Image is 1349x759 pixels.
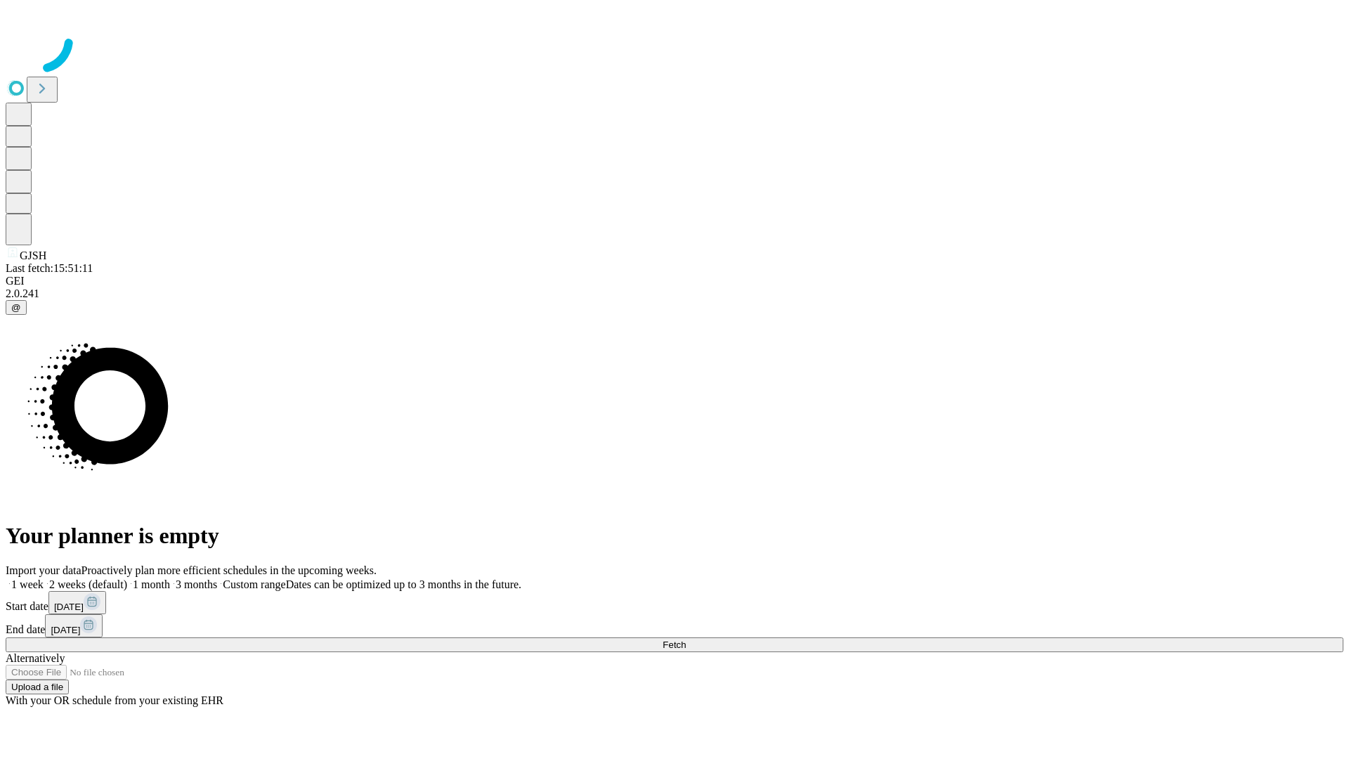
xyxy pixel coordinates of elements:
[45,614,103,637] button: [DATE]
[6,262,93,274] span: Last fetch: 15:51:11
[11,302,21,313] span: @
[6,694,223,706] span: With your OR schedule from your existing EHR
[6,523,1343,549] h1: Your planner is empty
[20,249,46,261] span: GJSH
[54,602,84,612] span: [DATE]
[6,591,1343,614] div: Start date
[82,564,377,576] span: Proactively plan more efficient schedules in the upcoming weeks.
[133,578,170,590] span: 1 month
[663,640,686,650] span: Fetch
[176,578,217,590] span: 3 months
[6,680,69,694] button: Upload a file
[6,300,27,315] button: @
[6,275,1343,287] div: GEI
[286,578,521,590] span: Dates can be optimized up to 3 months in the future.
[6,652,65,664] span: Alternatively
[6,614,1343,637] div: End date
[223,578,285,590] span: Custom range
[6,564,82,576] span: Import your data
[11,578,44,590] span: 1 week
[48,591,106,614] button: [DATE]
[6,637,1343,652] button: Fetch
[6,287,1343,300] div: 2.0.241
[51,625,80,635] span: [DATE]
[49,578,127,590] span: 2 weeks (default)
